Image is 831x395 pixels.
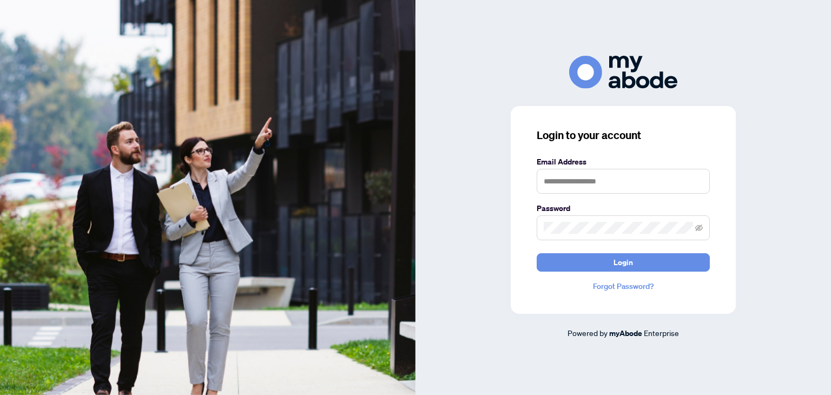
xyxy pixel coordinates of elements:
span: Enterprise [644,328,679,338]
h3: Login to your account [537,128,710,143]
img: ma-logo [569,56,677,89]
label: Password [537,202,710,214]
a: myAbode [609,327,642,339]
label: Email Address [537,156,710,168]
span: Powered by [568,328,608,338]
button: Login [537,253,710,272]
span: Login [614,254,633,271]
span: eye-invisible [695,224,703,232]
a: Forgot Password? [537,280,710,292]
